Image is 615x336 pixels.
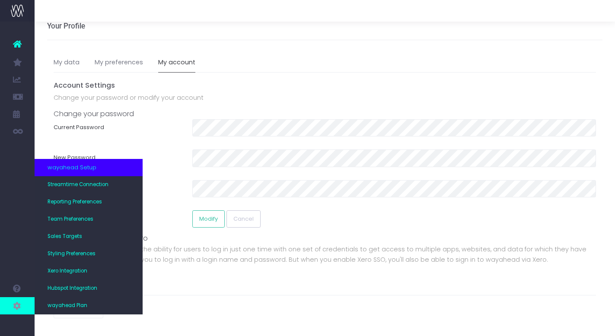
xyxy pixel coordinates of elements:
[35,263,143,280] a: Xero Integration
[48,198,102,206] span: Reporting Preferences
[35,297,143,314] a: wayahead Plan
[48,163,96,172] span: wayahead Setup
[95,53,143,73] a: My preferences
[47,22,85,30] h3: Your Profile
[48,267,87,275] span: Xero Integration
[54,92,596,103] p: Change your password or modify your account
[47,244,603,265] p: Single sign-on (SSO) refers to the ability for users to log in just one time with one set of cred...
[47,119,186,136] label: Current Password
[54,53,80,73] a: My data
[48,233,82,241] span: Sales Targets
[54,81,596,90] h5: Account Settings
[226,210,261,228] button: Cancel
[11,319,24,332] img: images/default_profile_image.png
[35,211,143,228] a: Team Preferences
[48,216,93,223] span: Team Preferences
[35,193,143,211] a: Reporting Preferences
[54,109,596,119] div: Change your password
[47,149,186,167] label: New Password
[35,245,143,263] a: Styling Preferences
[48,250,96,258] span: Styling Preferences
[192,210,225,228] button: Modify
[48,285,97,292] span: Hubspot Integration
[35,228,143,245] a: Sales Targets
[158,53,195,73] a: My account
[48,302,87,310] span: wayahead Plan
[48,181,108,189] span: Streamtime Connection
[35,280,143,297] a: Hubspot Integration
[35,176,143,193] a: Streamtime Connection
